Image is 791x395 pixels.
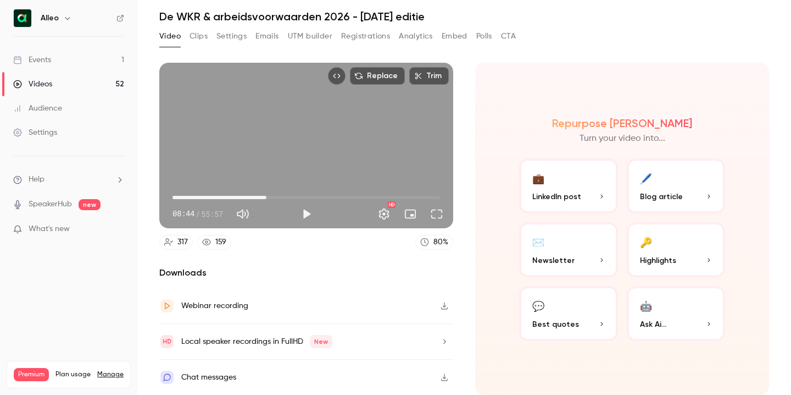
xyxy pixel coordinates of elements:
[532,169,544,186] div: 💼
[232,203,254,225] button: Mute
[580,132,665,145] p: Turn your video into...
[215,237,226,248] div: 159
[640,169,652,186] div: 🖊️
[627,158,726,213] button: 🖊️Blog article
[190,28,208,45] button: Clips
[13,103,62,114] div: Audience
[255,28,278,45] button: Emails
[640,255,676,266] span: Highlights
[426,203,448,225] button: Full screen
[14,9,31,27] img: Alleo
[13,174,124,185] li: help-dropdown-opener
[532,255,575,266] span: Newsletter
[13,127,57,138] div: Settings
[341,28,390,45] button: Registrations
[29,223,70,235] span: What's new
[519,222,618,277] button: ✉️Newsletter
[13,54,51,65] div: Events
[415,235,453,250] a: 80%
[288,28,332,45] button: UTM builder
[159,235,193,250] a: 317
[196,208,200,220] span: /
[532,297,544,314] div: 💬
[13,79,52,90] div: Videos
[399,203,421,225] button: Turn on miniplayer
[532,191,581,202] span: LinkedIn post
[159,10,769,23] h1: De WKR & arbeidsvoorwaarden 2026 - [DATE] editie
[519,286,618,341] button: 💬Best quotes
[177,237,188,248] div: 317
[640,297,652,314] div: 🤖
[55,370,91,379] span: Plan usage
[433,237,448,248] div: 80 %
[501,28,516,45] button: CTA
[97,370,124,379] a: Manage
[29,174,44,185] span: Help
[296,203,317,225] button: Play
[388,201,396,208] div: HD
[409,67,449,85] button: Trim
[532,233,544,250] div: ✉️
[14,368,49,381] span: Premium
[532,319,579,330] span: Best quotes
[328,67,346,85] button: Embed video
[29,199,72,210] a: SpeakerHub
[172,208,194,220] span: 08:44
[442,28,467,45] button: Embed
[640,233,652,250] div: 🔑
[197,235,231,250] a: 159
[373,203,395,225] button: Settings
[216,28,247,45] button: Settings
[172,208,223,220] div: 08:44
[41,13,59,24] h6: Alleo
[350,67,405,85] button: Replace
[79,199,101,210] span: new
[399,28,433,45] button: Analytics
[627,222,726,277] button: 🔑Highlights
[640,319,666,330] span: Ask Ai...
[181,371,236,384] div: Chat messages
[201,208,223,220] span: 55:57
[159,266,453,279] h2: Downloads
[627,286,726,341] button: 🤖Ask Ai...
[181,299,248,312] div: Webinar recording
[159,28,181,45] button: Video
[519,158,618,213] button: 💼LinkedIn post
[640,191,683,202] span: Blog article
[310,335,332,348] span: New
[111,224,124,234] iframe: Noticeable Trigger
[181,335,332,348] div: Local speaker recordings in FullHD
[476,28,492,45] button: Polls
[552,117,692,130] h2: Repurpose [PERSON_NAME]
